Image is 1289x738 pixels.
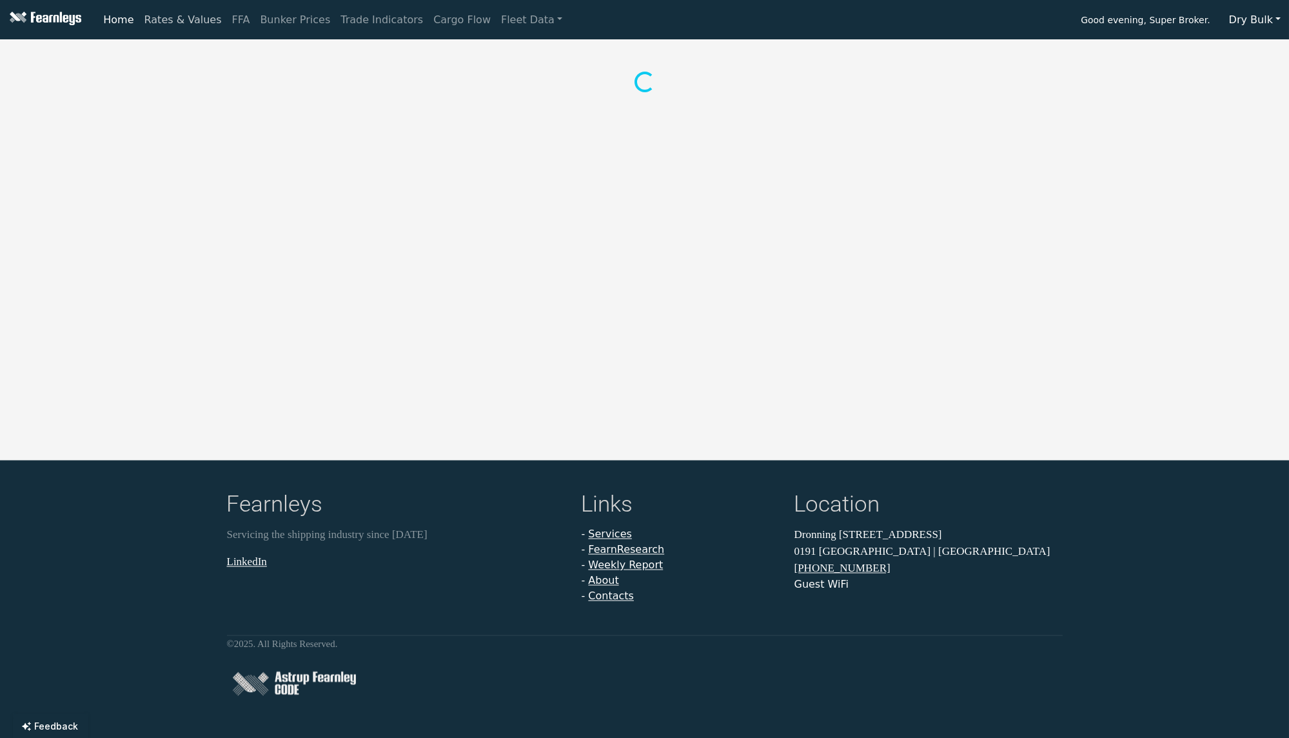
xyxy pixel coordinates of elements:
[139,7,227,33] a: Rates & Values
[588,559,663,572] a: Weekly Report
[794,527,1063,544] p: Dronning [STREET_ADDRESS]
[227,7,255,33] a: FFA
[255,7,335,33] a: Bunker Prices
[1081,10,1210,32] span: Good evening, Super Broker.
[588,590,634,603] a: Contacts
[227,492,566,522] h4: Fearnleys
[794,492,1063,522] h4: Location
[227,527,566,544] p: Servicing the shipping industry since [DATE]
[1221,8,1289,32] button: Dry Bulk
[496,7,567,33] a: Fleet Data
[582,543,779,558] li: -
[582,527,779,543] li: -
[794,577,849,593] button: Guest WiFi
[794,563,890,575] a: [PHONE_NUMBER]
[227,555,267,568] a: LinkedIn
[335,7,428,33] a: Trade Indicators
[794,543,1063,560] p: 0191 [GEOGRAPHIC_DATA] | [GEOGRAPHIC_DATA]
[588,528,631,541] a: Services
[98,7,139,33] a: Home
[582,573,779,589] li: -
[582,589,779,604] li: -
[227,639,338,650] small: © 2025 . All Rights Reserved.
[582,558,779,573] li: -
[582,492,779,522] h4: Links
[428,7,496,33] a: Cargo Flow
[588,575,618,587] a: About
[6,12,81,28] img: Fearnleys Logo
[588,544,664,556] a: FearnResearch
